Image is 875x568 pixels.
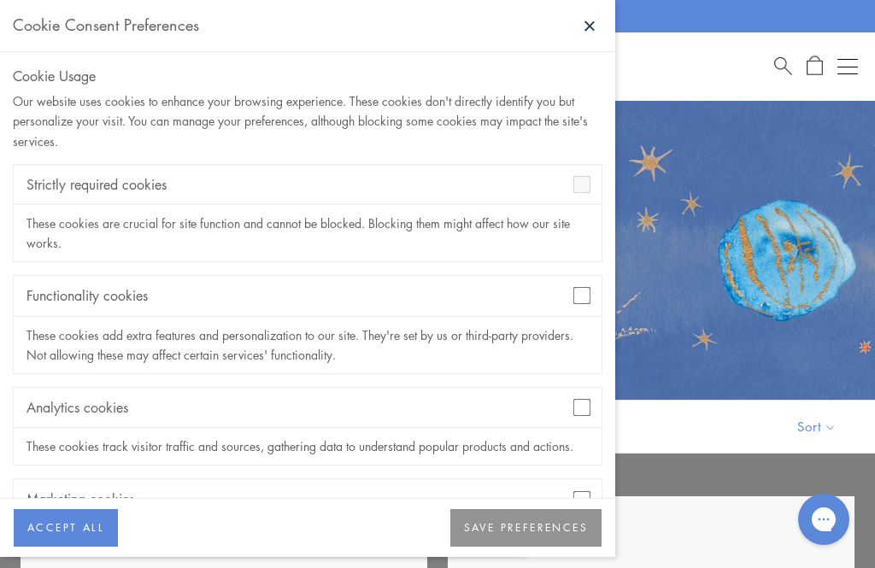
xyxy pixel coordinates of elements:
div: Functionality cookies [14,276,602,316]
div: Analytics cookies [14,388,602,428]
div: These cookies are crucial for site function and cannot be blocked. Blocking them might affect how... [14,205,602,261]
a: Search [774,56,792,77]
div: Strictly required cookies [14,165,602,205]
button: ACCEPT ALL [14,509,118,547]
button: Show sort by [759,401,875,453]
div: These cookies track visitor traffic and sources, gathering data to understand popular products an... [14,428,602,465]
div: Cookie Usage [13,65,602,87]
div: Cookie Consent Preferences [13,13,199,38]
a: Open Shopping Bag [807,56,823,77]
button: SAVE PREFERENCES [450,509,602,547]
div: Our website uses cookies to enhance your browsing experience. These cookies don't directly identi... [13,91,602,150]
div: Marketing cookies [14,479,602,519]
iframe: Gorgias live chat messenger [790,488,858,551]
div: These cookies add extra features and personalization to our site. They're set by us or third-part... [14,317,602,373]
button: Open navigation [837,56,858,77]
